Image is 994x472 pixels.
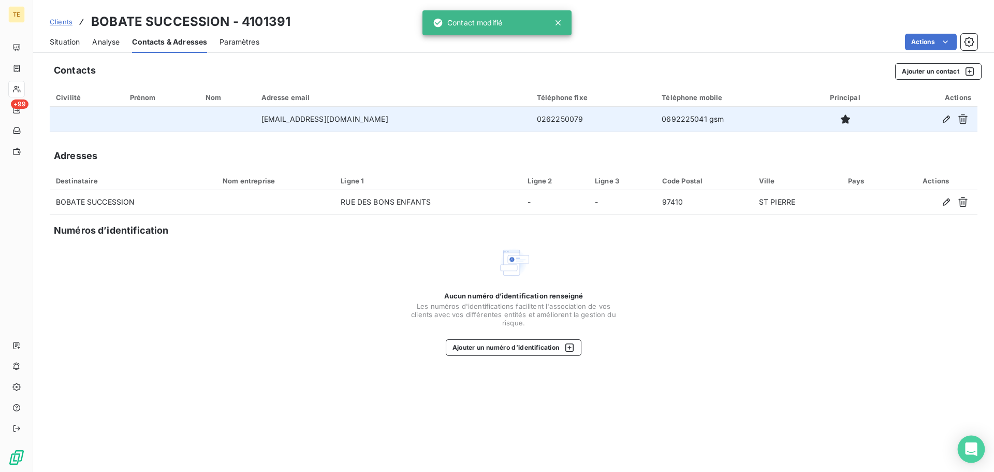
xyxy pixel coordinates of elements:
button: Actions [905,34,957,50]
span: Clients [50,18,72,26]
td: 0692225041 gsm [655,107,803,132]
div: Actions [894,93,971,102]
td: - [589,190,656,215]
span: Contacts & Adresses [132,37,207,47]
span: Situation [50,37,80,47]
div: Téléphone mobile [662,93,797,102]
button: Ajouter un contact [895,63,982,80]
div: Open Intercom Messenger [958,436,985,463]
h5: Adresses [54,149,97,163]
td: 97410 [656,190,753,215]
div: Ligne 1 [341,177,515,185]
span: Analyse [92,37,120,47]
div: Code Postal [662,177,747,185]
td: [EMAIL_ADDRESS][DOMAIN_NAME] [255,107,531,132]
div: Prénom [130,93,193,102]
div: Adresse email [261,93,524,102]
button: Ajouter un numéro d’identification [446,339,582,356]
span: Les numéros d'identifications facilitent l'association de vos clients avec vos différentes entité... [410,302,617,327]
div: Contact modifié [433,13,502,32]
td: BOBATE SUCCESSION [50,190,216,215]
h5: Numéros d’identification [54,223,169,238]
span: +99 [11,99,28,109]
td: ST PIERRE [753,190,842,215]
div: Ligne 2 [528,177,582,185]
div: Principal [809,93,881,102]
a: Clients [50,17,72,27]
td: RUE DES BONS ENFANTS [334,190,521,215]
div: Pays [848,177,888,185]
td: 0262250079 [531,107,655,132]
div: Destinataire [56,177,210,185]
img: Empty state [497,246,530,279]
span: Aucun numéro d’identification renseigné [444,292,583,300]
div: Nom entreprise [223,177,328,185]
h3: BOBATE SUCCESSION - 4101391 [91,12,290,31]
span: Paramètres [220,37,259,47]
div: Actions [900,177,971,185]
div: TE [8,6,25,23]
div: Téléphone fixe [537,93,649,102]
div: Nom [206,93,249,102]
img: Logo LeanPay [8,449,25,466]
div: Ville [759,177,836,185]
h5: Contacts [54,63,96,78]
td: - [521,190,589,215]
div: Civilité [56,93,118,102]
a: +99 [8,102,24,118]
div: Ligne 3 [595,177,650,185]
